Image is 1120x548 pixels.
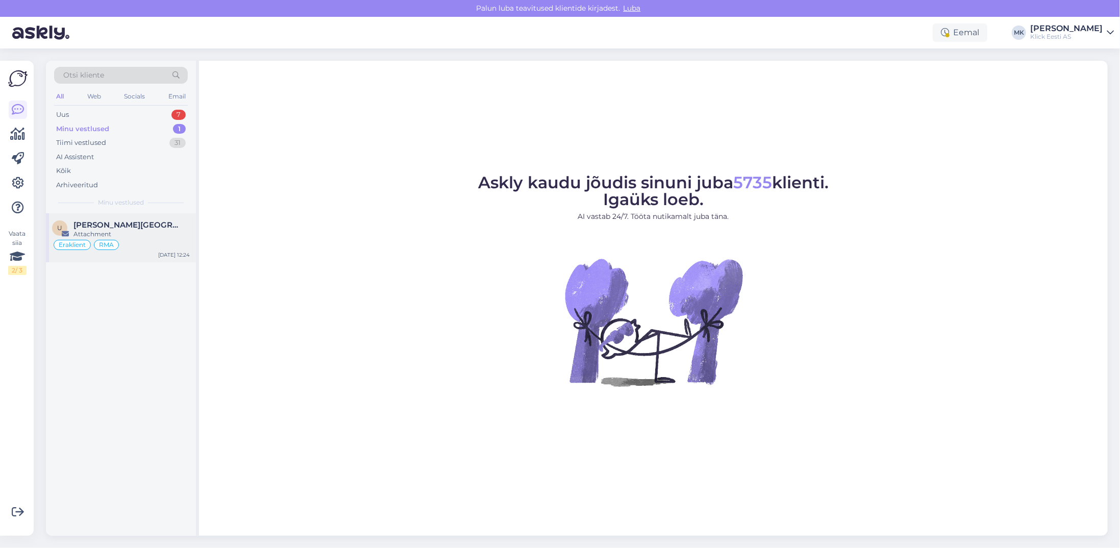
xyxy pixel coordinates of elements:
a: [PERSON_NAME]Klick Eesti AS [1030,24,1114,41]
div: Vaata siia [8,229,27,275]
span: Uku Uusmaa [73,220,180,230]
div: All [54,90,66,103]
div: Tiimi vestlused [56,138,106,148]
div: Uus [56,110,69,120]
span: Otsi kliente [63,70,104,81]
span: 5735 [733,172,772,192]
div: Arhiveeritud [56,180,98,190]
div: Email [166,90,188,103]
span: Luba [620,4,644,13]
div: Attachment [73,230,190,239]
span: Minu vestlused [98,198,144,207]
span: Askly kaudu jõudis sinuni juba klienti. Igaüks loeb. [478,172,829,209]
div: Socials [122,90,147,103]
div: Web [85,90,103,103]
span: RMA [99,242,114,248]
div: 2 / 3 [8,266,27,275]
div: 31 [169,138,186,148]
div: MK [1012,26,1026,40]
div: Kõik [56,166,71,176]
div: [PERSON_NAME] [1030,24,1103,33]
span: Eraklient [59,242,86,248]
div: [DATE] 12:24 [158,251,190,259]
div: Eemal [933,23,987,42]
img: Askly Logo [8,69,28,88]
div: 1 [173,124,186,134]
div: AI Assistent [56,152,94,162]
span: U [57,224,62,232]
img: No Chat active [562,230,745,414]
div: Klick Eesti AS [1030,33,1103,41]
div: Minu vestlused [56,124,109,134]
p: AI vastab 24/7. Tööta nutikamalt juba täna. [478,211,829,222]
div: 7 [171,110,186,120]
